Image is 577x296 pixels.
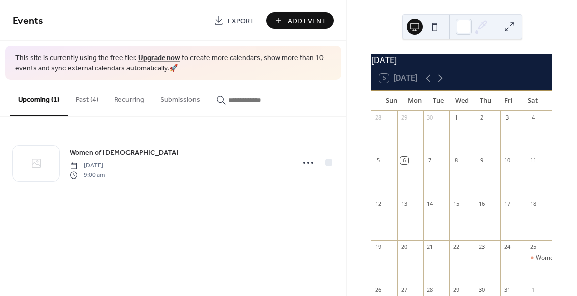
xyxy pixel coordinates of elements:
div: 29 [452,286,460,293]
div: 1 [452,114,460,122]
div: 12 [374,200,382,207]
div: 24 [503,243,511,251]
a: Upgrade now [138,51,180,65]
div: Women of the New Testament [527,254,552,262]
span: Add Event [288,16,326,26]
div: 9 [478,157,485,164]
div: 19 [374,243,382,251]
a: Women of [DEMOGRAPHIC_DATA] [70,147,179,158]
div: 27 [400,286,408,293]
div: 21 [426,243,434,251]
div: 5 [374,157,382,164]
div: 26 [374,286,382,293]
span: Women of [DEMOGRAPHIC_DATA] [70,148,179,158]
div: 22 [452,243,460,251]
div: 28 [374,114,382,122]
div: Sat [521,91,544,111]
div: 16 [478,200,485,207]
button: Add Event [266,12,334,29]
div: 17 [503,200,511,207]
div: Mon [403,91,427,111]
div: 10 [503,157,511,164]
div: 29 [400,114,408,122]
div: 4 [530,114,537,122]
div: 30 [426,114,434,122]
div: 2 [478,114,485,122]
span: 9:00 am [70,170,105,180]
div: 3 [503,114,511,122]
div: Thu [474,91,497,111]
button: Past (4) [68,80,106,115]
div: 6 [400,157,408,164]
button: Upcoming (1) [10,80,68,116]
span: Events [13,11,43,31]
div: Sun [379,91,403,111]
a: Export [206,12,262,29]
div: Tue [426,91,450,111]
button: Submissions [152,80,208,115]
span: Export [228,16,254,26]
span: This site is currently using the free tier. to create more calendars, show more than 10 events an... [15,53,331,73]
div: 8 [452,157,460,164]
div: 28 [426,286,434,293]
button: Recurring [106,80,152,115]
div: Fri [497,91,521,111]
span: [DATE] [70,161,105,170]
div: 11 [530,157,537,164]
div: [DATE] [371,54,552,66]
div: 23 [478,243,485,251]
div: Wed [450,91,474,111]
div: 31 [503,286,511,293]
div: 13 [400,200,408,207]
div: 20 [400,243,408,251]
div: 15 [452,200,460,207]
div: 18 [530,200,537,207]
div: 14 [426,200,434,207]
div: 30 [478,286,485,293]
div: 25 [530,243,537,251]
div: 1 [530,286,537,293]
div: 7 [426,157,434,164]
